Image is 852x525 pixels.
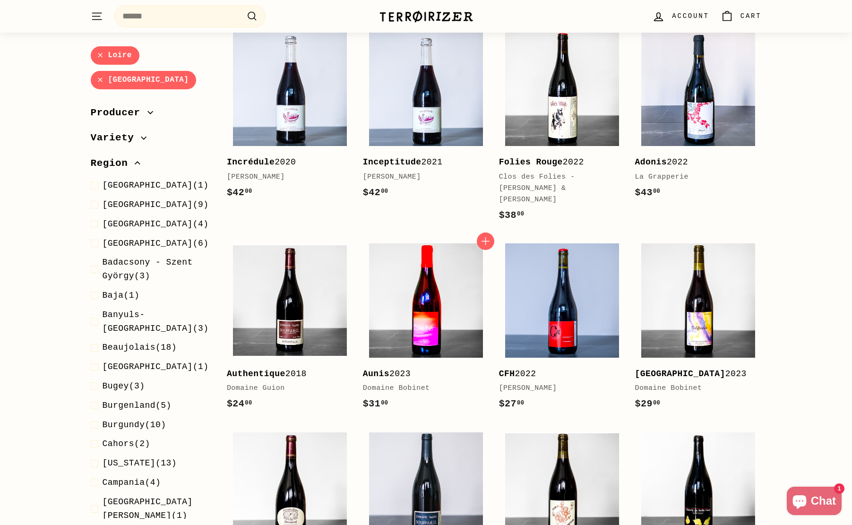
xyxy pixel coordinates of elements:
[103,458,156,468] span: [US_STATE]
[227,383,344,394] div: Domaine Guion
[635,367,752,381] div: 2023
[103,181,193,190] span: [GEOGRAPHIC_DATA]
[227,237,353,421] a: Authentique2018Domaine Guion
[103,258,193,281] span: Badacsony - Szent György
[103,308,212,336] span: (3)
[103,401,156,410] span: Burgenland
[381,188,388,195] sup: 00
[91,153,212,179] button: Region
[363,383,480,394] div: Domaine Bobinet
[103,200,193,209] span: [GEOGRAPHIC_DATA]
[646,2,714,30] a: Account
[363,398,388,409] span: $31
[103,217,209,231] span: (4)
[103,497,193,520] span: [GEOGRAPHIC_DATA][PERSON_NAME]
[103,256,212,283] span: (3)
[227,187,252,198] span: $42
[91,46,139,65] a: Loire
[635,383,752,394] div: Domaine Bobinet
[363,155,480,169] div: 2021
[363,157,422,167] b: Inceptitude
[103,362,193,371] span: [GEOGRAPHIC_DATA]
[653,400,660,406] sup: 00
[499,210,525,221] span: $38
[91,128,212,153] button: Variety
[653,188,660,195] sup: 00
[635,157,667,167] b: Adonis
[103,198,209,212] span: (9)
[517,211,524,217] sup: 00
[672,11,709,21] span: Account
[363,187,388,198] span: $42
[499,237,626,421] a: CFH2022[PERSON_NAME]
[381,400,388,406] sup: 00
[499,398,525,409] span: $27
[103,179,209,192] span: (1)
[499,155,616,169] div: 2022
[91,130,141,146] span: Variety
[103,478,145,487] span: Campania
[103,239,193,248] span: [GEOGRAPHIC_DATA]
[499,172,616,206] div: Clos des Folies - [PERSON_NAME] & [PERSON_NAME]
[103,420,145,430] span: Burgundy
[363,26,490,210] a: Inceptitude2021[PERSON_NAME]
[635,155,752,169] div: 2022
[635,398,661,409] span: $29
[227,369,285,379] b: Authentique
[499,369,515,379] b: CFH
[103,399,172,413] span: (5)
[103,360,209,374] span: (1)
[103,310,193,333] span: Banyuls-[GEOGRAPHIC_DATA]
[363,237,490,421] a: Aunis2023Domaine Bobinet
[103,343,156,352] span: Beaujolais
[499,157,563,167] b: Folies Rouge
[784,487,844,517] inbox-online-store-chat: Shopify online store chat
[635,237,762,421] a: [GEOGRAPHIC_DATA]2023Domaine Bobinet
[103,437,150,451] span: (2)
[103,418,166,432] span: (10)
[91,71,197,89] a: [GEOGRAPHIC_DATA]
[227,157,275,167] b: Incrédule
[103,495,212,523] span: (1)
[363,369,389,379] b: Aunis
[103,439,135,448] span: Cahors
[103,237,209,250] span: (6)
[91,155,135,172] span: Region
[103,341,177,354] span: (18)
[103,219,193,229] span: [GEOGRAPHIC_DATA]
[103,476,161,490] span: (4)
[91,102,212,128] button: Producer
[227,398,252,409] span: $24
[103,291,124,300] span: Baja
[499,26,626,232] a: Folies Rouge2022Clos des Folies - [PERSON_NAME] & [PERSON_NAME]
[91,104,147,120] span: Producer
[103,381,129,391] span: Bugey
[363,367,480,381] div: 2023
[103,456,177,470] span: (13)
[227,367,344,381] div: 2018
[635,369,725,379] b: [GEOGRAPHIC_DATA]
[740,11,762,21] span: Cart
[517,400,524,406] sup: 00
[245,188,252,195] sup: 00
[103,289,140,302] span: (1)
[635,172,752,183] div: La Grapperie
[227,172,344,183] div: [PERSON_NAME]
[363,172,480,183] div: [PERSON_NAME]
[635,187,661,198] span: $43
[103,379,145,393] span: (3)
[715,2,767,30] a: Cart
[499,383,616,394] div: [PERSON_NAME]
[499,367,616,381] div: 2022
[227,155,344,169] div: 2020
[245,400,252,406] sup: 00
[227,26,353,210] a: Incrédule2020[PERSON_NAME]
[635,26,762,210] a: Adonis2022La Grapperie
